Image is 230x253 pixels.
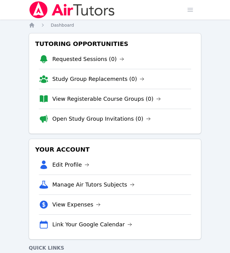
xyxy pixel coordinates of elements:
h3: Your Account [34,144,196,155]
a: Requested Sessions (0) [52,55,124,63]
span: Dashboard [51,23,74,28]
a: Dashboard [51,22,74,28]
a: Open Study Group Invitations (0) [52,115,151,123]
a: Study Group Replacements (0) [52,75,144,83]
a: Manage Air Tutors Subjects [52,180,135,189]
a: View Expenses [52,200,101,209]
h3: Tutoring Opportunities [34,38,196,49]
a: Link Your Google Calendar [52,220,132,229]
img: Air Tutors [29,1,115,18]
a: View Registerable Course Groups (0) [52,95,161,103]
a: Edit Profile [52,160,89,169]
nav: Breadcrumb [29,22,201,28]
h4: Quick Links [29,244,201,252]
